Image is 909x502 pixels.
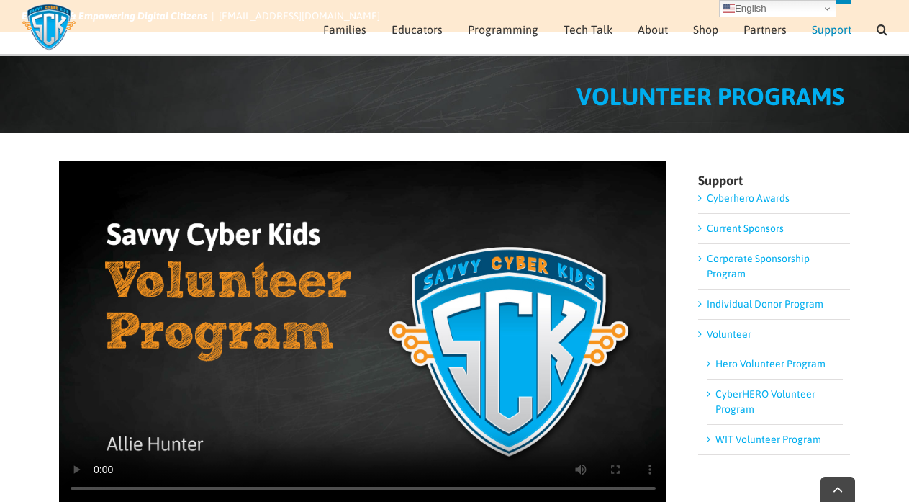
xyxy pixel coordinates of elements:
a: Current Sponsors [707,223,784,234]
a: Hero Volunteer Program [715,358,826,369]
a: WIT Volunteer Program [715,434,821,445]
span: Tech Talk [564,24,612,35]
span: About [638,24,668,35]
span: Educators [392,24,443,35]
span: VOLUNTEER PROGRAMS [576,82,844,110]
span: Shop [693,24,718,35]
span: Partners [743,24,787,35]
span: Families [323,24,366,35]
a: Individual Donor Program [707,298,823,310]
h4: Support [698,174,850,187]
img: Savvy Cyber Kids Logo [22,4,76,51]
span: Programming [468,24,538,35]
a: Volunteer [707,328,751,340]
img: en [723,3,735,14]
a: Cyberhero Awards [707,192,790,204]
a: CyberHERO Volunteer Program [715,388,815,415]
a: Corporate Sponsorship Program [707,253,810,279]
span: Support [812,24,851,35]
